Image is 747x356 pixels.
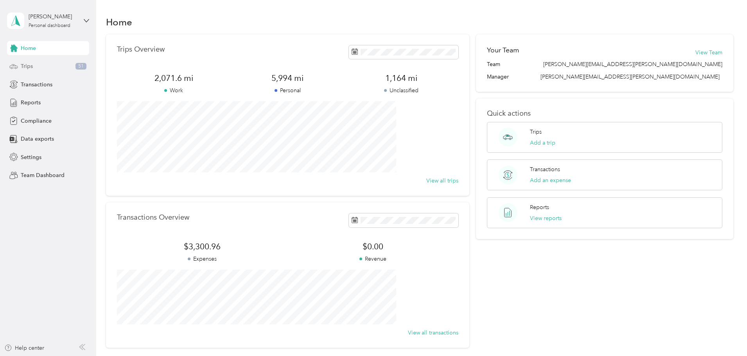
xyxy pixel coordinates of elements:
p: Personal [231,86,345,95]
span: Data exports [21,135,54,143]
button: Add a trip [530,139,555,147]
button: Help center [4,344,44,352]
p: Transactions [530,165,560,174]
p: Transactions Overview [117,213,189,222]
span: Trips [21,62,33,70]
div: [PERSON_NAME] [29,13,77,21]
h2: Your Team [487,45,519,55]
span: Team [487,60,500,68]
p: Trips [530,128,542,136]
span: 5,994 mi [231,73,345,84]
span: 51 [75,63,86,70]
span: Manager [487,73,509,81]
span: Reports [21,98,41,107]
p: Expenses [117,255,287,263]
span: Settings [21,153,41,161]
p: Quick actions [487,109,722,118]
span: 2,071.6 mi [117,73,231,84]
button: View reports [530,214,562,222]
span: Compliance [21,117,52,125]
span: Team Dashboard [21,171,65,179]
p: Reports [530,203,549,211]
span: $3,300.96 [117,241,287,252]
p: Revenue [287,255,458,263]
span: [PERSON_NAME][EMAIL_ADDRESS][PERSON_NAME][DOMAIN_NAME] [543,60,722,68]
iframe: Everlance-gr Chat Button Frame [703,312,747,356]
span: Home [21,44,36,52]
h1: Home [106,18,132,26]
p: Work [117,86,231,95]
span: [PERSON_NAME][EMAIL_ADDRESS][PERSON_NAME][DOMAIN_NAME] [540,73,720,80]
div: Personal dashboard [29,23,70,28]
button: View all trips [426,177,458,185]
p: Unclassified [345,86,458,95]
span: 1,164 mi [345,73,458,84]
p: Trips Overview [117,45,165,54]
span: $0.00 [287,241,458,252]
span: Transactions [21,81,52,89]
button: View all transactions [408,329,458,337]
button: View Team [695,48,722,57]
button: Add an expense [530,176,571,184]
